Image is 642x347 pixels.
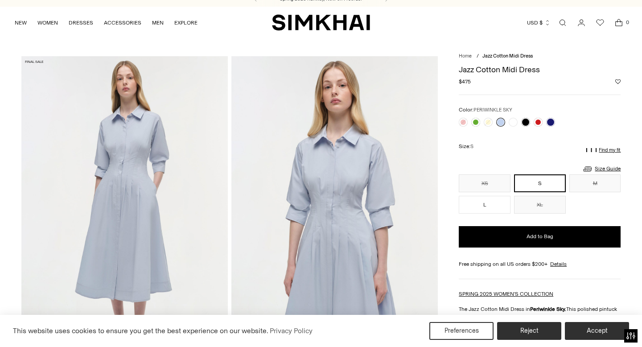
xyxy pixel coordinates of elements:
div: / [477,53,479,60]
button: XS [459,174,510,192]
label: Size: [459,142,473,151]
a: Wishlist [591,14,609,32]
a: Open cart modal [610,14,628,32]
a: Home [459,53,472,59]
a: Go to the account page [572,14,590,32]
iframe: Sign Up via Text for Offers [7,313,90,340]
a: DRESSES [69,13,93,33]
strong: Periwinkle Sky. [530,306,566,312]
span: S [470,144,473,149]
span: $475 [459,78,471,86]
a: Privacy Policy (opens in a new tab) [268,324,314,338]
span: Add to Bag [527,233,553,240]
button: M [569,174,621,192]
a: SIMKHAI [272,14,370,31]
div: Free shipping on all US orders $200+ [459,260,621,268]
a: Open search modal [554,14,572,32]
span: Jazz Cotton Midi Dress [482,53,533,59]
a: ACCESSORIES [104,13,141,33]
span: PERIWINKLE SKY [473,107,512,113]
button: Add to Bag [459,226,621,248]
label: Color: [459,106,512,114]
a: NEW [15,13,27,33]
p: The Jazz Cotton Midi Dress in This polished pintuck midi, crafted from crisp cotton poplin featur... [459,305,621,329]
a: WOMEN [37,13,58,33]
button: L [459,196,510,214]
span: This website uses cookies to ensure you get the best experience on our website. [13,326,268,335]
button: XL [514,196,566,214]
a: Size Guide [582,163,621,174]
button: Reject [497,322,561,340]
button: USD $ [527,13,551,33]
span: 0 [623,18,631,26]
button: Add to Wishlist [615,79,621,84]
a: MEN [152,13,164,33]
button: Accept [565,322,629,340]
nav: breadcrumbs [459,53,621,60]
button: S [514,174,566,192]
button: Preferences [429,322,494,340]
a: Details [550,260,567,268]
a: EXPLORE [174,13,198,33]
a: SPRING 2025 WOMEN'S COLLECTION [459,291,553,297]
h1: Jazz Cotton Midi Dress [459,66,621,74]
